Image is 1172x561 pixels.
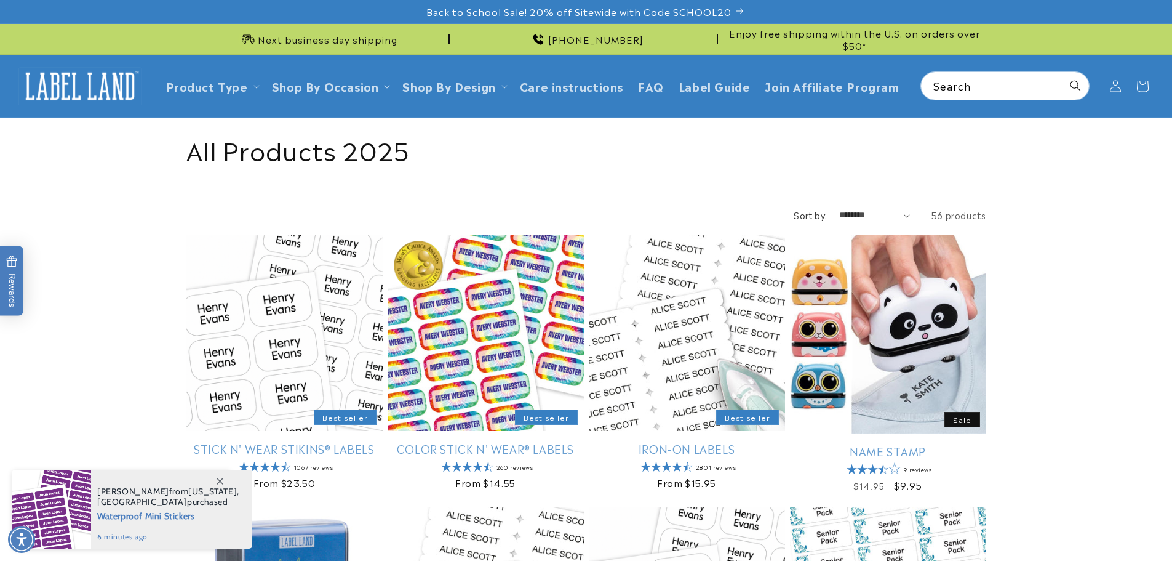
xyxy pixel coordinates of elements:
span: Rewards [6,256,18,307]
div: Announcement [186,24,450,54]
span: Label Guide [679,79,751,93]
a: Join Affiliate Program [757,71,906,100]
span: [GEOGRAPHIC_DATA] [97,496,187,507]
div: Announcement [723,24,986,54]
a: Label Land [14,62,146,110]
span: [PHONE_NUMBER] [548,33,644,46]
span: from , purchased [97,486,239,507]
span: Shop By Occasion [272,79,379,93]
a: Label Guide [671,71,758,100]
span: Enjoy free shipping within the U.S. on orders over $50* [723,27,986,51]
button: Search [1062,72,1089,99]
a: Name Stamp [790,444,986,458]
span: Care instructions [520,79,623,93]
div: Accessibility Menu [8,526,35,553]
summary: Shop By Occasion [265,71,396,100]
a: Care instructions [512,71,631,100]
h1: All Products 2025 [186,133,986,165]
span: Next business day shipping [258,33,397,46]
span: Join Affiliate Program [765,79,899,93]
span: FAQ [638,79,664,93]
a: Color Stick N' Wear® Labels [388,442,584,456]
a: Stick N' Wear Stikins® Labels [186,442,383,456]
a: Product Type [166,78,248,94]
span: 56 products [931,209,986,221]
label: Sort by: [794,209,827,221]
span: [PERSON_NAME] [97,486,169,497]
a: Iron-On Labels [589,442,785,456]
span: [US_STATE] [188,486,237,497]
summary: Product Type [159,71,265,100]
a: Shop By Design [402,78,495,94]
img: Label Land [18,67,142,105]
iframe: Gorgias live chat messenger [1049,508,1160,549]
a: FAQ [631,71,671,100]
summary: Shop By Design [395,71,512,100]
div: Announcement [455,24,718,54]
span: Back to School Sale! 20% off Sitewide with Code SCHOOL20 [426,6,732,18]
